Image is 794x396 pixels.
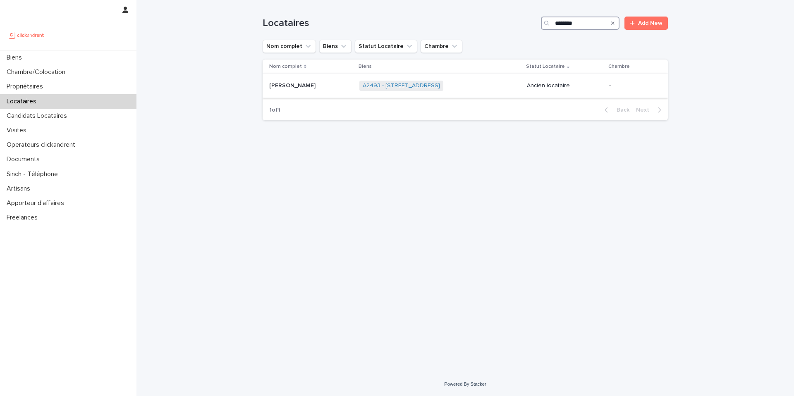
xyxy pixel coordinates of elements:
p: Apporteur d'affaires [3,199,71,207]
a: Add New [624,17,668,30]
input: Search [541,17,619,30]
p: Biens [3,54,29,62]
button: Nom complet [263,40,316,53]
span: Next [636,107,654,113]
button: Back [598,106,633,114]
span: Add New [638,20,662,26]
p: Propriétaires [3,83,50,91]
p: Chambre/Colocation [3,68,72,76]
p: Candidats Locataires [3,112,74,120]
p: Documents [3,155,46,163]
p: - [609,82,655,89]
p: Freelances [3,214,44,222]
button: Statut Locataire [355,40,417,53]
p: Operateurs clickandrent [3,141,82,149]
p: 1 of 1 [263,100,287,120]
p: Biens [359,62,372,71]
p: Ancien locataire [527,82,603,89]
p: Visites [3,126,33,134]
a: A2493 - [STREET_ADDRESS] [363,82,440,89]
span: Back [612,107,629,113]
p: Chambre [608,62,630,71]
p: Locataires [3,98,43,105]
p: Artisans [3,185,37,193]
p: [PERSON_NAME] [269,81,317,89]
p: Sinch - Téléphone [3,170,65,178]
button: Next [633,106,668,114]
tr: [PERSON_NAME][PERSON_NAME] A2493 - [STREET_ADDRESS] Ancien locataire- [263,74,668,98]
button: Chambre [421,40,462,53]
img: UCB0brd3T0yccxBKYDjQ [7,27,47,43]
p: Statut Locataire [526,62,565,71]
a: Powered By Stacker [444,382,486,386]
button: Biens [319,40,352,53]
p: Nom complet [269,62,302,71]
h1: Locataires [263,17,538,29]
